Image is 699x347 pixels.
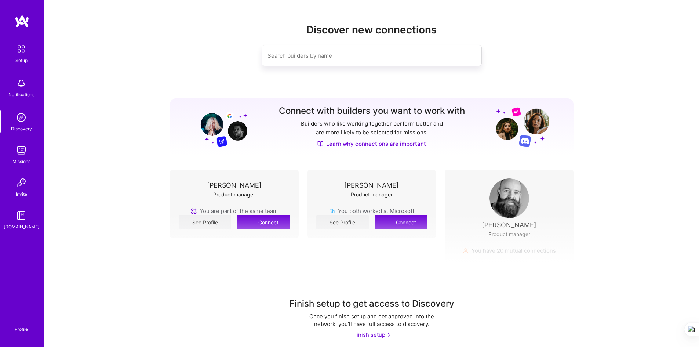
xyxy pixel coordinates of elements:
img: team [191,208,197,214]
div: Product manager [213,191,255,198]
img: Discover [317,141,323,147]
div: Product manager [351,191,393,198]
img: setup [14,41,29,57]
div: You are part of the same team [191,207,278,215]
i: icon SearchPurple [462,51,471,60]
div: Notifications [8,91,34,98]
a: Learn why connections are important [317,140,426,148]
div: [DOMAIN_NAME] [4,223,39,231]
img: Grow your network [496,107,549,147]
div: [PERSON_NAME] [344,181,399,189]
img: Invite [14,176,29,190]
img: User Avatar [489,178,529,218]
div: Missions [12,158,30,165]
div: Invite [16,190,27,198]
h2: Discover new connections [170,24,574,36]
div: Profile [15,325,28,332]
div: You both worked at Microsoft [329,207,414,215]
img: bell [14,76,29,91]
div: Finish setup to get access to Discovery [290,298,454,310]
p: Builders who like working together perform better and are more likely to be selected for missions. [299,119,444,137]
img: Grow your network [194,106,247,147]
div: Once you finish setup and get approved into the network, you'll have full access to discovery. [298,312,445,328]
img: company icon [329,208,335,214]
img: discovery [14,110,29,125]
img: logo [15,15,29,28]
div: Setup [15,57,28,64]
a: Profile [12,318,30,332]
h3: Connect with builders you want to work with [279,106,465,116]
input: Search builders by name [267,46,447,65]
div: Discovery [11,125,32,133]
div: Finish setup -> [353,331,390,339]
img: teamwork [14,143,29,158]
div: [PERSON_NAME] [207,181,262,189]
img: guide book [14,208,29,223]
